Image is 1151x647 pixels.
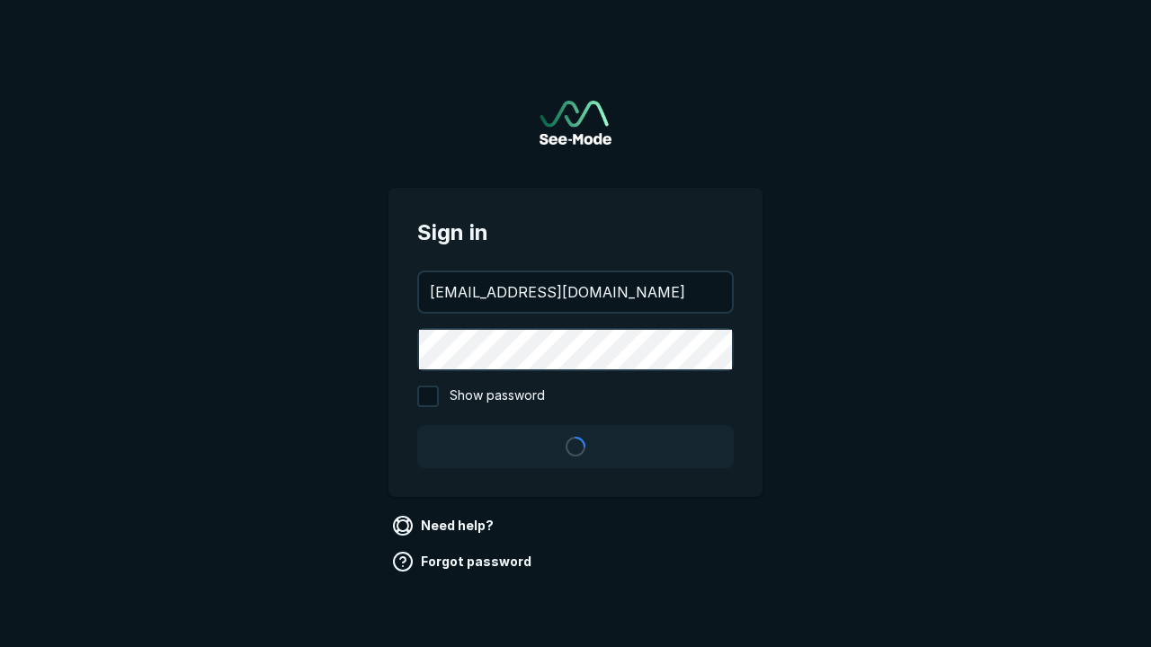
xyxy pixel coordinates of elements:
span: Sign in [417,217,734,249]
a: Need help? [388,511,501,540]
a: Forgot password [388,547,539,576]
a: Go to sign in [540,101,611,145]
img: See-Mode Logo [540,101,611,145]
input: your@email.com [419,272,732,312]
span: Show password [450,386,545,407]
